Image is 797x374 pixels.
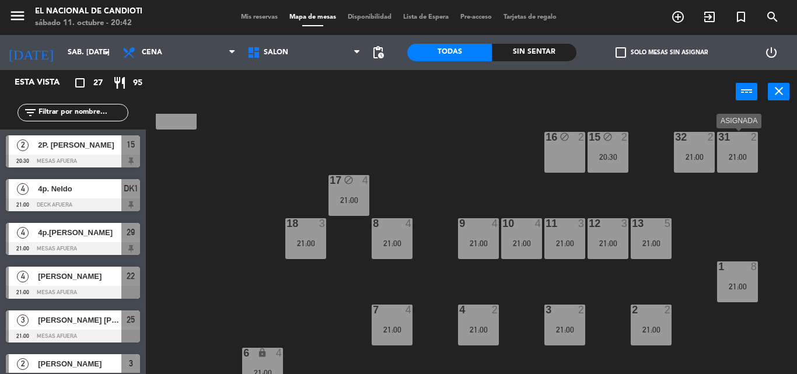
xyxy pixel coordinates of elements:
[708,132,715,142] div: 2
[328,196,369,204] div: 21:00
[665,218,672,229] div: 5
[764,46,778,60] i: power_settings_new
[458,239,499,247] div: 21:00
[127,225,135,239] span: 29
[124,181,138,195] span: DK1
[342,14,397,20] span: Disponibilidad
[113,76,127,90] i: restaurant
[264,48,288,57] span: SALON
[9,7,26,29] button: menu
[546,305,546,315] div: 3
[17,183,29,195] span: 4
[142,48,162,57] span: Cena
[544,326,585,334] div: 21:00
[100,46,114,60] i: arrow_drop_down
[535,218,542,229] div: 4
[23,106,37,120] i: filter_list
[362,175,369,186] div: 4
[492,44,576,61] div: Sin sentar
[546,132,546,142] div: 16
[35,6,142,18] div: El Nacional de Candioti
[544,239,585,247] div: 21:00
[9,7,26,25] i: menu
[38,226,121,239] span: 4p.[PERSON_NAME]
[372,326,413,334] div: 21:00
[768,83,789,100] button: close
[17,227,29,239] span: 4
[455,14,498,20] span: Pre-acceso
[330,175,330,186] div: 17
[38,358,121,370] span: [PERSON_NAME]
[276,348,283,358] div: 4
[492,305,499,315] div: 2
[501,239,542,247] div: 21:00
[578,218,585,229] div: 3
[717,282,758,291] div: 21:00
[589,218,589,229] div: 12
[621,218,628,229] div: 3
[546,218,546,229] div: 11
[560,132,569,142] i: block
[717,153,758,161] div: 21:00
[371,46,385,60] span: pending_actions
[38,270,121,282] span: [PERSON_NAME]
[319,218,326,229] div: 3
[734,10,748,24] i: turned_in_not
[498,14,562,20] span: Tarjetas de regalo
[740,84,754,98] i: power_input
[671,10,685,24] i: add_circle_outline
[588,153,628,161] div: 20:30
[588,239,628,247] div: 21:00
[406,305,413,315] div: 4
[751,132,758,142] div: 2
[631,239,672,247] div: 21:00
[458,326,499,334] div: 21:00
[492,218,499,229] div: 4
[344,175,354,185] i: block
[127,138,135,152] span: 15
[502,218,503,229] div: 10
[397,14,455,20] span: Lista de Espera
[127,269,135,283] span: 22
[257,348,267,358] i: lock
[286,218,287,229] div: 18
[6,76,84,90] div: Esta vista
[772,84,786,98] i: close
[93,76,103,90] span: 27
[38,183,121,195] span: 4p. Neldo
[736,83,757,100] button: power_input
[73,76,87,90] i: crop_square
[616,47,626,58] span: check_box_outline_blank
[127,313,135,327] span: 25
[235,14,284,20] span: Mis reservas
[616,47,708,58] label: Solo mesas sin asignar
[372,239,413,247] div: 21:00
[406,218,413,229] div: 4
[17,358,29,370] span: 2
[243,348,244,358] div: 6
[133,76,142,90] span: 95
[702,10,716,24] i: exit_to_app
[407,44,492,61] div: Todas
[129,356,133,370] span: 3
[284,14,342,20] span: Mapa de mesas
[716,114,761,128] div: ASIGNADA
[674,153,715,161] div: 21:00
[765,10,779,24] i: search
[38,314,121,326] span: [PERSON_NAME] [PERSON_NAME]
[285,239,326,247] div: 21:00
[38,139,121,151] span: 2P. [PERSON_NAME]
[17,271,29,282] span: 4
[578,305,585,315] div: 2
[603,132,613,142] i: block
[35,18,142,29] div: sábado 11. octubre - 20:42
[751,261,758,272] div: 8
[621,132,628,142] div: 2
